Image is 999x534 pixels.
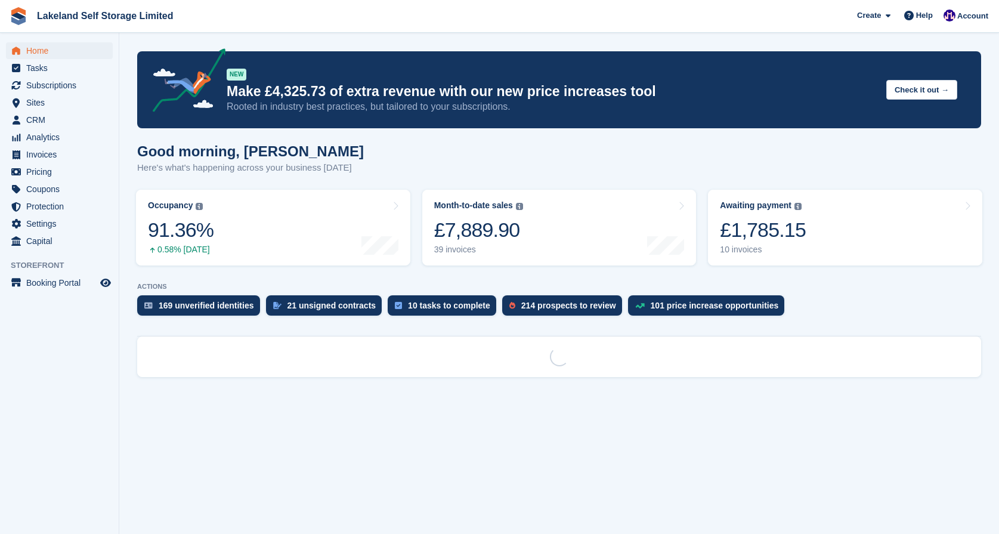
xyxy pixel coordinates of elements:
[6,274,113,291] a: menu
[136,190,410,266] a: Occupancy 91.36% 0.58% [DATE]
[148,218,214,242] div: 91.36%
[388,295,502,322] a: 10 tasks to complete
[6,233,113,249] a: menu
[287,301,376,310] div: 21 unsigned contracts
[26,129,98,146] span: Analytics
[6,198,113,215] a: menu
[196,203,203,210] img: icon-info-grey-7440780725fd019a000dd9b08b2336e03edf1995a4989e88bcd33f0948082b44.svg
[916,10,933,21] span: Help
[395,302,402,309] img: task-75834270c22a3079a89374b754ae025e5fb1db73e45f91037f5363f120a921f8.svg
[26,181,98,197] span: Coupons
[944,10,955,21] img: Nick Aynsley
[6,215,113,232] a: menu
[957,10,988,22] span: Account
[26,60,98,76] span: Tasks
[26,163,98,180] span: Pricing
[720,245,806,255] div: 10 invoices
[708,190,982,266] a: Awaiting payment £1,785.15 10 invoices
[6,163,113,180] a: menu
[521,301,616,310] div: 214 prospects to review
[143,48,226,116] img: price-adjustments-announcement-icon-8257ccfd72463d97f412b2fc003d46551f7dbcb40ab6d574587a9cd5c0d94...
[857,10,881,21] span: Create
[266,295,388,322] a: 21 unsigned contracts
[137,295,266,322] a: 169 unverified identities
[26,215,98,232] span: Settings
[26,112,98,128] span: CRM
[26,198,98,215] span: Protection
[434,200,513,211] div: Month-to-date sales
[651,301,779,310] div: 101 price increase opportunities
[502,295,628,322] a: 214 prospects to review
[159,301,254,310] div: 169 unverified identities
[509,302,515,309] img: prospect-51fa495bee0391a8d652442698ab0144808aea92771e9ea1ae160a38d050c398.svg
[148,245,214,255] div: 0.58% [DATE]
[720,200,791,211] div: Awaiting payment
[26,146,98,163] span: Invoices
[6,181,113,197] a: menu
[628,295,791,322] a: 101 price increase opportunities
[10,7,27,25] img: stora-icon-8386f47178a22dfd0bd8f6a31ec36ba5ce8667c1dd55bd0f319d3a0aa187defe.svg
[6,129,113,146] a: menu
[6,77,113,94] a: menu
[148,200,193,211] div: Occupancy
[137,143,364,159] h1: Good morning, [PERSON_NAME]
[794,203,802,210] img: icon-info-grey-7440780725fd019a000dd9b08b2336e03edf1995a4989e88bcd33f0948082b44.svg
[227,69,246,81] div: NEW
[408,301,490,310] div: 10 tasks to complete
[6,94,113,111] a: menu
[434,218,523,242] div: £7,889.90
[6,146,113,163] a: menu
[434,245,523,255] div: 39 invoices
[422,190,697,266] a: Month-to-date sales £7,889.90 39 invoices
[227,83,877,100] p: Make £4,325.73 of extra revenue with our new price increases tool
[635,303,645,308] img: price_increase_opportunities-93ffe204e8149a01c8c9dc8f82e8f89637d9d84a8eef4429ea346261dce0b2c0.svg
[26,233,98,249] span: Capital
[98,276,113,290] a: Preview store
[137,283,981,291] p: ACTIONS
[137,161,364,175] p: Here's what's happening across your business [DATE]
[6,112,113,128] a: menu
[886,80,957,100] button: Check it out →
[6,42,113,59] a: menu
[11,260,119,271] span: Storefront
[26,77,98,94] span: Subscriptions
[720,218,806,242] div: £1,785.15
[516,203,523,210] img: icon-info-grey-7440780725fd019a000dd9b08b2336e03edf1995a4989e88bcd33f0948082b44.svg
[32,6,178,26] a: Lakeland Self Storage Limited
[227,100,877,113] p: Rooted in industry best practices, but tailored to your subscriptions.
[26,274,98,291] span: Booking Portal
[273,302,282,309] img: contract_signature_icon-13c848040528278c33f63329250d36e43548de30e8caae1d1a13099fd9432cc5.svg
[144,302,153,309] img: verify_identity-adf6edd0f0f0b5bbfe63781bf79b02c33cf7c696d77639b501bdc392416b5a36.svg
[26,94,98,111] span: Sites
[26,42,98,59] span: Home
[6,60,113,76] a: menu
